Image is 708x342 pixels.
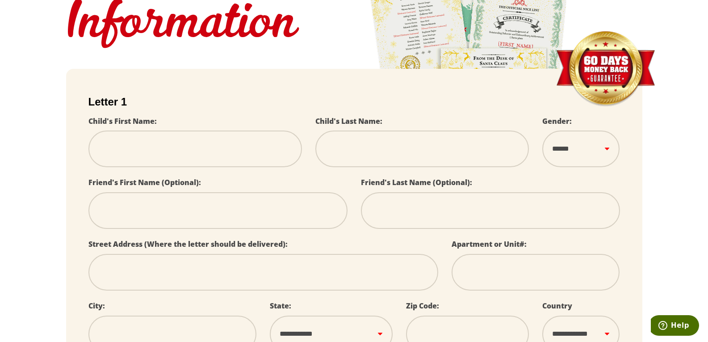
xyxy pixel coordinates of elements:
label: City: [88,301,105,311]
label: Apartment or Unit#: [452,239,527,249]
label: Child's Last Name: [315,116,382,126]
label: Country [542,301,572,311]
label: Gender: [542,116,572,126]
label: State: [270,301,291,311]
label: Zip Code: [406,301,439,311]
label: Friend's First Name (Optional): [88,177,201,187]
label: Friend's Last Name (Optional): [361,177,472,187]
img: Money Back Guarantee [555,31,656,107]
label: Street Address (Where the letter should be delivered): [88,239,288,249]
label: Child's First Name: [88,116,157,126]
iframe: Opens a widget where you can find more information [651,315,699,338]
h2: Letter 1 [88,96,620,108]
